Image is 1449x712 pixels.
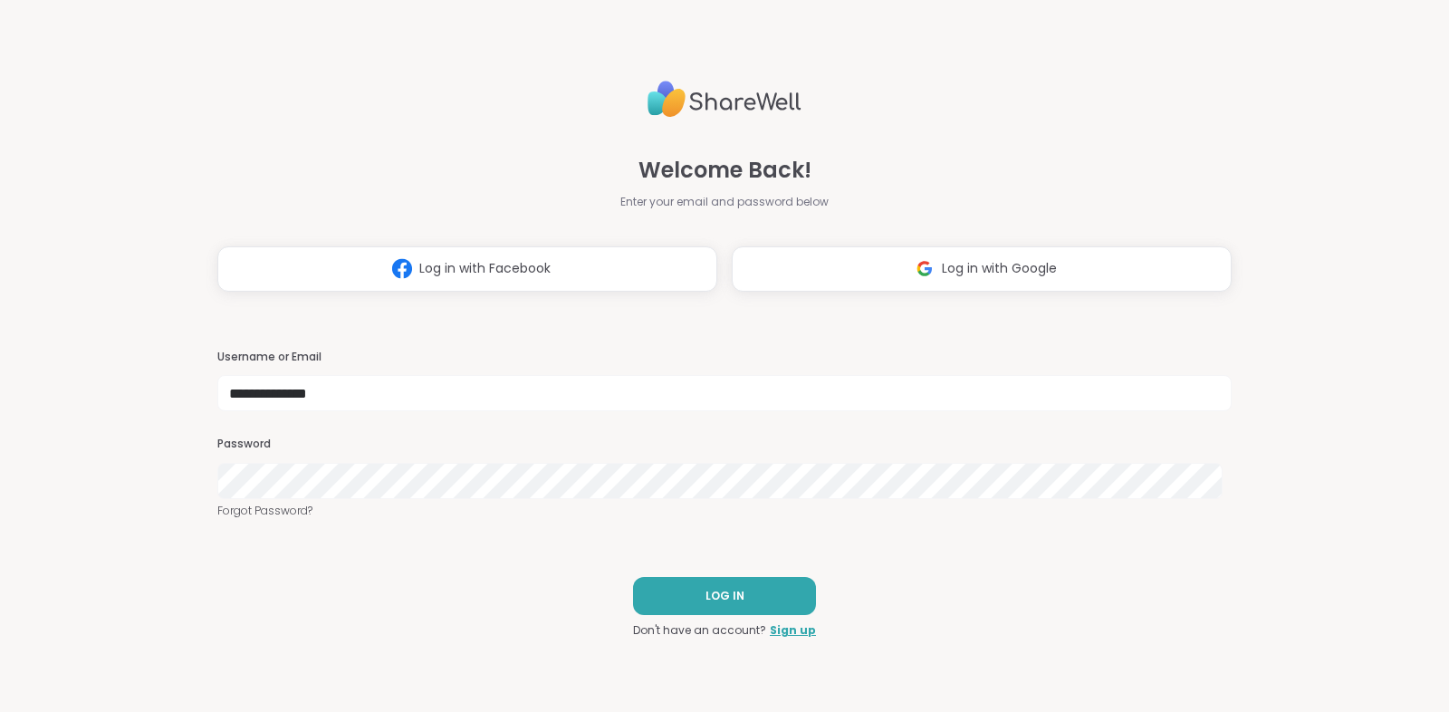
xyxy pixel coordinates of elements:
[419,259,551,278] span: Log in with Facebook
[648,73,801,125] img: ShareWell Logo
[907,252,942,285] img: ShareWell Logomark
[942,259,1057,278] span: Log in with Google
[620,194,829,210] span: Enter your email and password below
[217,350,1232,365] h3: Username or Email
[217,437,1232,452] h3: Password
[732,246,1232,292] button: Log in with Google
[770,622,816,639] a: Sign up
[217,246,717,292] button: Log in with Facebook
[217,503,1232,519] a: Forgot Password?
[705,588,744,604] span: LOG IN
[633,622,766,639] span: Don't have an account?
[638,154,811,187] span: Welcome Back!
[385,252,419,285] img: ShareWell Logomark
[633,577,816,615] button: LOG IN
